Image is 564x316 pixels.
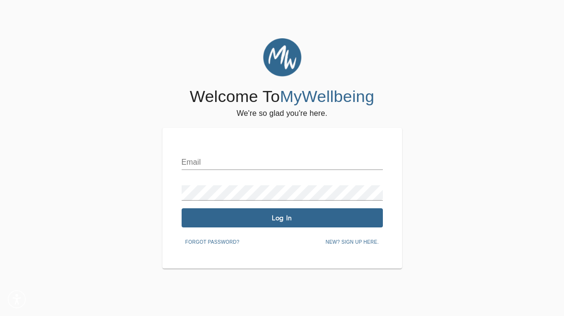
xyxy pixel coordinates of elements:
span: New? Sign up here. [325,238,379,247]
button: New? Sign up here. [322,235,382,249]
a: Forgot password? [182,237,243,245]
img: MyWellbeing [263,38,301,77]
span: Forgot password? [185,238,240,247]
h6: We're so glad you're here. [237,107,327,120]
button: Log In [182,208,383,227]
span: Log In [185,214,379,223]
span: MyWellbeing [280,87,374,105]
h4: Welcome To [190,87,374,107]
button: Forgot password? [182,235,243,249]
